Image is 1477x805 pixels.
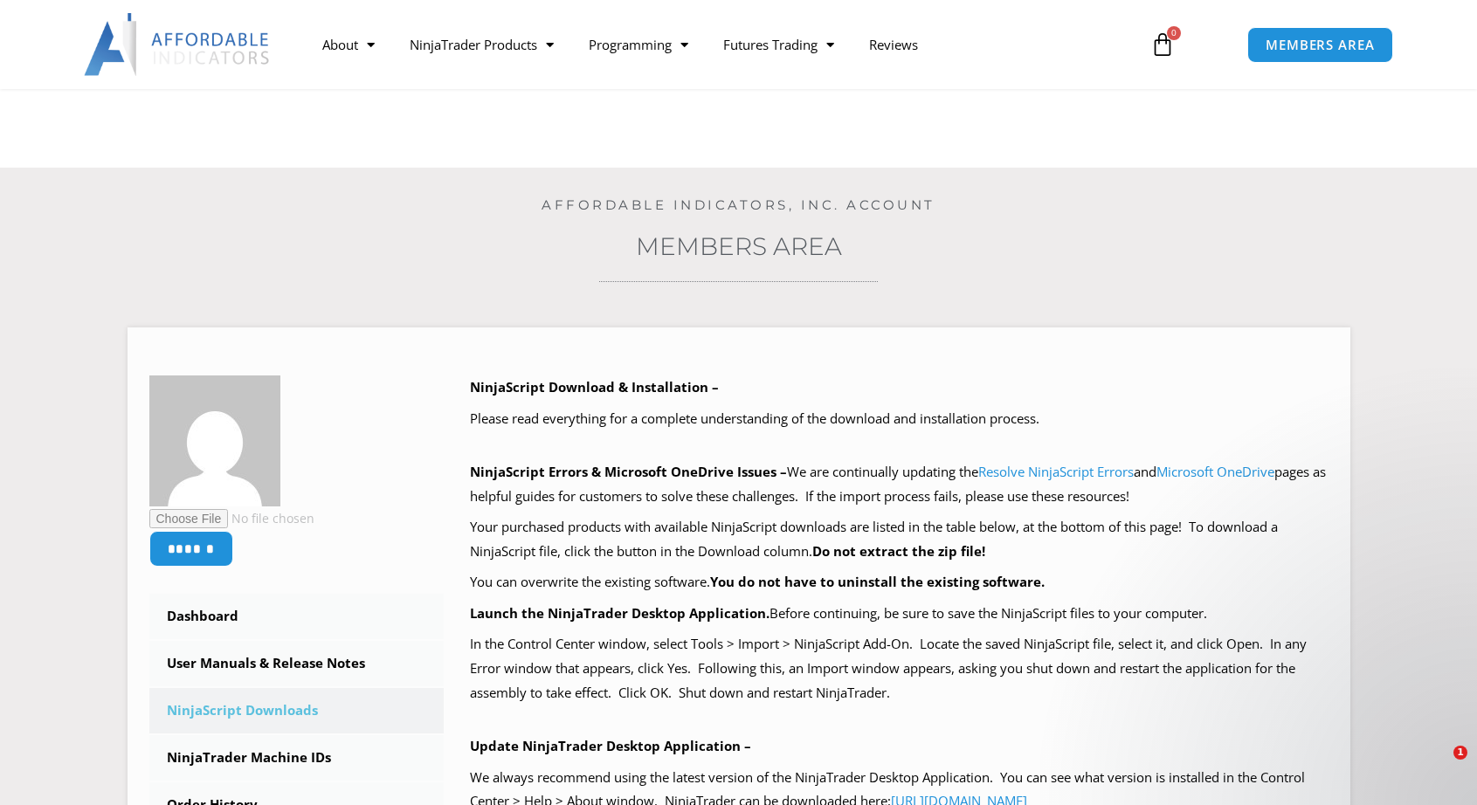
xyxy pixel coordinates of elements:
[1266,38,1375,52] span: MEMBERS AREA
[571,24,706,65] a: Programming
[84,13,272,76] img: LogoAI | Affordable Indicators – NinjaTrader
[706,24,852,65] a: Futures Trading
[1453,746,1467,760] span: 1
[305,24,392,65] a: About
[470,632,1329,705] p: In the Control Center window, select Tools > Import > NinjaScript Add-On. Locate the saved NinjaS...
[470,604,770,622] b: Launch the NinjaTrader Desktop Application.
[149,594,445,639] a: Dashboard
[470,378,719,396] b: NinjaScript Download & Installation –
[636,231,842,261] a: Members Area
[149,375,280,506] img: a494b84cbd3b50146e92c8d47044f99b8b062120adfec278539270dc0cbbfc9c
[1418,746,1460,788] iframe: Intercom live chat
[470,407,1329,431] p: Please read everything for a complete understanding of the download and installation process.
[149,688,445,733] a: NinjaScript Downloads
[149,735,445,781] a: NinjaTrader Machine IDs
[1167,26,1181,40] span: 0
[470,515,1329,564] p: Your purchased products with available NinjaScript downloads are listed in the table below, at th...
[149,641,445,686] a: User Manuals & Release Notes
[470,737,751,754] b: Update NinjaTrader Desktop Application –
[852,24,935,65] a: Reviews
[470,460,1329,509] p: We are continually updating the and pages as helpful guides for customers to solve these challeng...
[305,24,1129,65] nav: Menu
[710,573,1045,590] b: You do not have to uninstall the existing software.
[978,463,1134,480] a: Resolve NinjaScript Errors
[392,24,571,65] a: NinjaTrader Products
[1124,19,1201,70] a: 0
[470,463,787,480] b: NinjaScript Errors & Microsoft OneDrive Issues –
[1156,463,1274,480] a: Microsoft OneDrive
[812,542,985,560] b: Do not extract the zip file!
[542,196,935,213] a: Affordable Indicators, Inc. Account
[1247,27,1393,63] a: MEMBERS AREA
[470,570,1329,595] p: You can overwrite the existing software.
[470,602,1329,626] p: Before continuing, be sure to save the NinjaScript files to your computer.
